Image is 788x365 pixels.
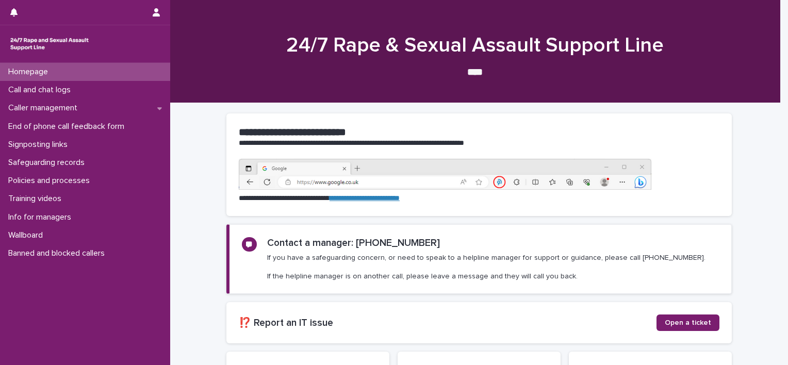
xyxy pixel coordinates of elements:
[4,248,113,258] p: Banned and blocked callers
[4,103,86,113] p: Caller management
[4,230,51,240] p: Wallboard
[239,317,656,329] h2: ⁉️ Report an IT issue
[4,194,70,204] p: Training videos
[4,122,133,131] p: End of phone call feedback form
[656,314,719,331] a: Open a ticket
[4,85,79,95] p: Call and chat logs
[4,140,76,150] p: Signposting links
[4,176,98,186] p: Policies and processes
[4,158,93,168] p: Safeguarding records
[8,34,91,54] img: rhQMoQhaT3yELyF149Cw
[4,212,79,222] p: Info for managers
[4,67,56,77] p: Homepage
[665,319,711,326] span: Open a ticket
[267,253,705,281] p: If you have a safeguarding concern, or need to speak to a helpline manager for support or guidanc...
[267,237,440,249] h2: Contact a manager: [PHONE_NUMBER]
[222,33,728,58] h1: 24/7 Rape & Sexual Assault Support Line
[239,159,651,190] img: https%3A%2F%2Fcdn.document360.io%2F0deca9d6-0dac-4e56-9e8f-8d9979bfce0e%2FImages%2FDocumentation%...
